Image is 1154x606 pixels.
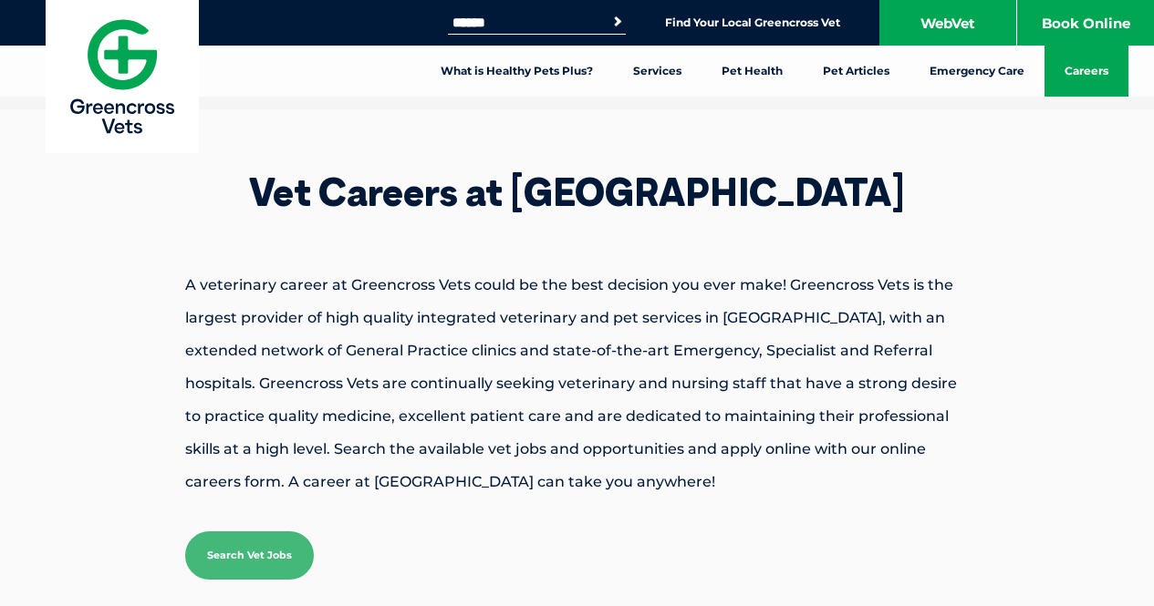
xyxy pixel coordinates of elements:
[702,46,803,97] a: Pet Health
[608,13,627,31] button: Search
[421,46,613,97] a: What is Healthy Pets Plus?
[803,46,910,97] a: Pet Articles
[613,46,702,97] a: Services
[185,531,314,580] a: Search Vet Jobs
[1045,46,1128,97] a: Careers
[121,269,1034,498] p: A veterinary career at Greencross Vets could be the best decision you ever make! Greencross Vets ...
[910,46,1045,97] a: Emergency Care
[665,15,840,30] a: Find Your Local Greencross Vet
[121,173,1034,211] h1: Vet Careers at [GEOGRAPHIC_DATA]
